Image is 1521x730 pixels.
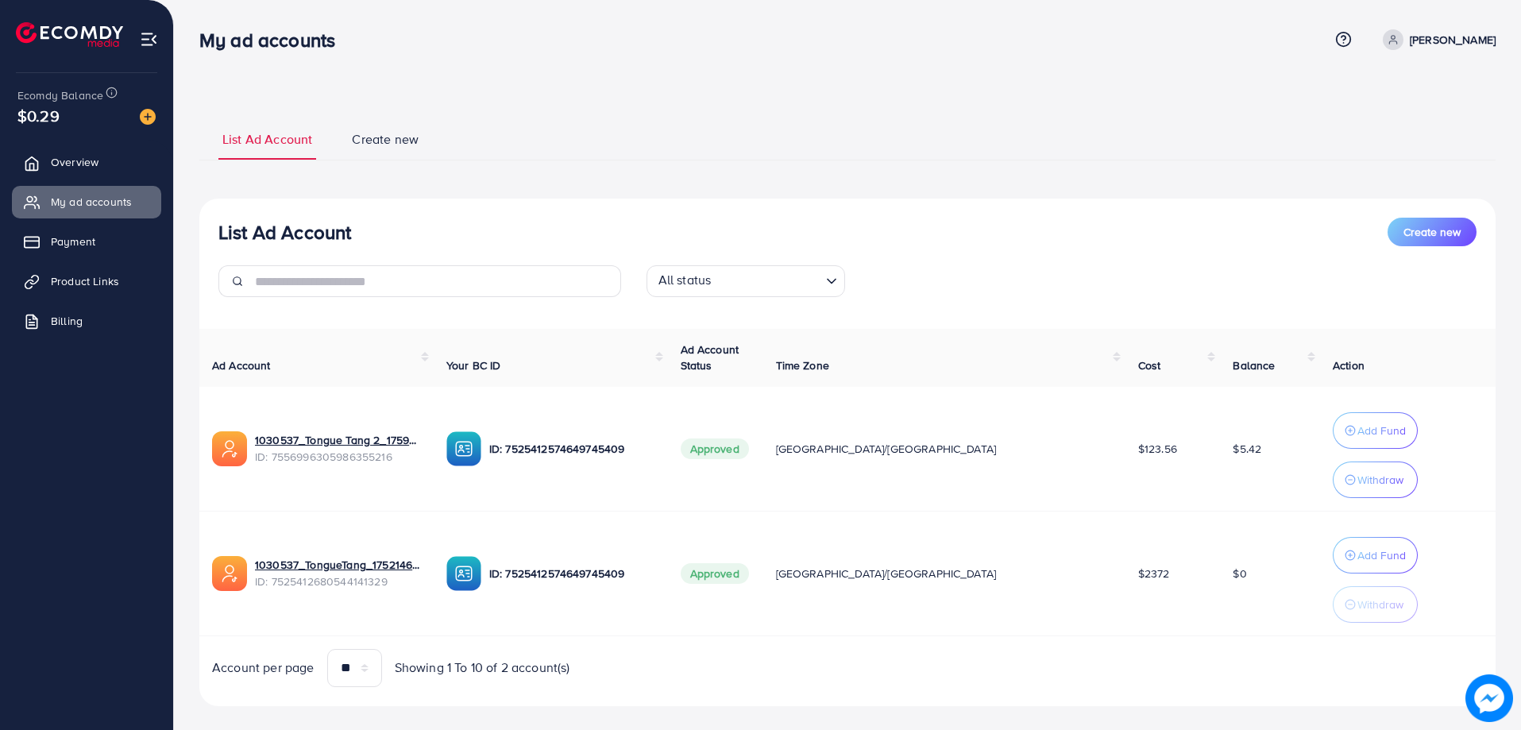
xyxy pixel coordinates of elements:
span: [GEOGRAPHIC_DATA]/[GEOGRAPHIC_DATA] [776,441,997,457]
span: Product Links [51,273,119,289]
span: Ad Account [212,357,271,373]
span: $5.42 [1233,441,1261,457]
a: My ad accounts [12,186,161,218]
h3: My ad accounts [199,29,348,52]
span: ID: 7525412680544141329 [255,574,421,589]
img: ic-ads-acc.e4c84228.svg [212,556,247,591]
span: [GEOGRAPHIC_DATA]/[GEOGRAPHIC_DATA] [776,566,997,581]
span: Action [1333,357,1365,373]
span: Create new [352,130,419,149]
p: Withdraw [1357,595,1403,614]
span: List Ad Account [222,130,312,149]
p: Add Fund [1357,421,1406,440]
button: Create new [1388,218,1477,246]
img: ic-ba-acc.ded83a64.svg [446,556,481,591]
a: Payment [12,226,161,257]
span: Overview [51,154,98,170]
span: Ecomdy Balance [17,87,103,103]
div: <span class='underline'>1030537_TongueTang_1752146687547</span></br>7525412680544141329 [255,557,421,589]
span: Create new [1403,224,1461,240]
span: Approved [681,438,749,459]
span: Billing [51,313,83,329]
button: Add Fund [1333,412,1418,449]
span: Approved [681,563,749,584]
span: Ad Account Status [681,342,739,373]
input: Search for option [716,268,819,293]
span: ID: 7556996305986355216 [255,449,421,465]
span: $0 [1233,566,1246,581]
span: My ad accounts [51,194,132,210]
a: Billing [12,305,161,337]
span: Cost [1138,357,1161,373]
span: Balance [1233,357,1275,373]
p: Add Fund [1357,546,1406,565]
img: logo [16,22,123,47]
span: Showing 1 To 10 of 2 account(s) [395,659,570,677]
img: image [1465,674,1513,722]
div: Search for option [647,265,845,297]
a: 1030537_Tongue Tang 2_1759500341834 [255,432,421,448]
a: 1030537_TongueTang_1752146687547 [255,557,421,573]
span: Payment [51,234,95,249]
p: ID: 7525412574649745409 [489,439,655,458]
img: image [140,109,156,125]
span: $123.56 [1138,441,1177,457]
span: Your BC ID [446,357,501,373]
h3: List Ad Account [218,221,351,244]
img: ic-ads-acc.e4c84228.svg [212,431,247,466]
a: [PERSON_NAME] [1376,29,1496,50]
span: Time Zone [776,357,829,373]
div: <span class='underline'>1030537_Tongue Tang 2_1759500341834</span></br>7556996305986355216 [255,432,421,465]
p: ID: 7525412574649745409 [489,564,655,583]
button: Withdraw [1333,586,1418,623]
p: [PERSON_NAME] [1410,30,1496,49]
img: menu [140,30,158,48]
p: Withdraw [1357,470,1403,489]
button: Add Fund [1333,537,1418,574]
a: Overview [12,146,161,178]
span: $0.29 [17,104,60,127]
span: All status [655,268,715,293]
img: ic-ba-acc.ded83a64.svg [446,431,481,466]
a: Product Links [12,265,161,297]
span: Account per page [212,659,315,677]
button: Withdraw [1333,462,1418,498]
span: $2372 [1138,566,1170,581]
